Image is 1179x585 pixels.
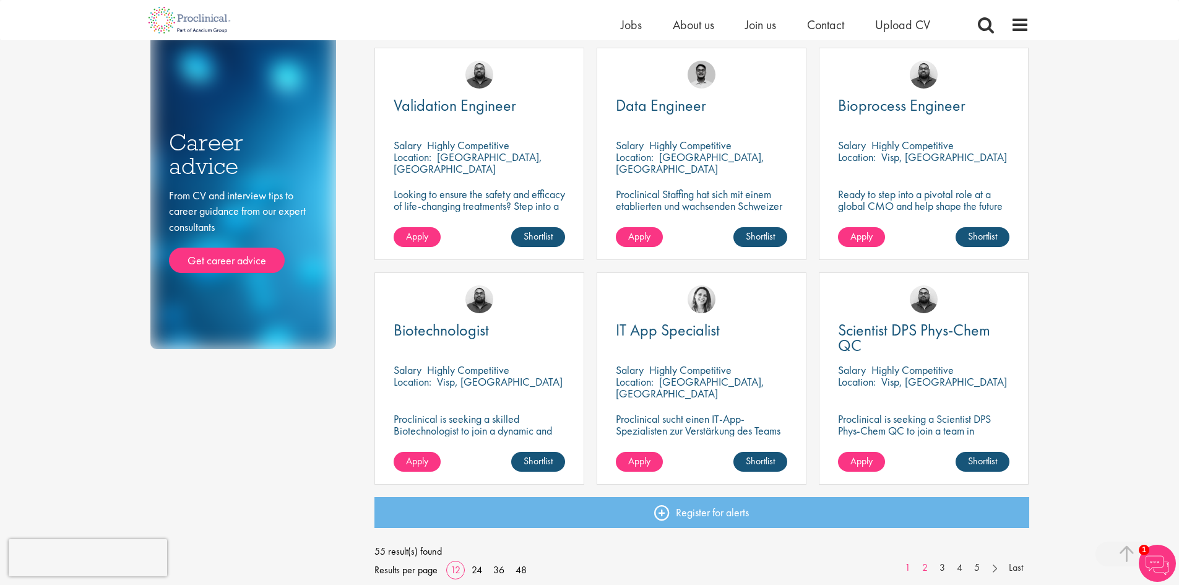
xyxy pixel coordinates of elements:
[616,452,663,472] a: Apply
[875,17,930,33] a: Upload CV
[616,98,787,113] a: Data Engineer
[916,561,934,575] a: 2
[871,363,954,377] p: Highly Competitive
[616,138,644,152] span: Salary
[394,150,542,176] p: [GEOGRAPHIC_DATA], [GEOGRAPHIC_DATA]
[394,319,489,340] span: Biotechnologist
[838,138,866,152] span: Salary
[169,188,317,274] div: From CV and interview tips to career guidance from our expert consultants
[838,150,876,164] span: Location:
[616,323,787,338] a: IT App Specialist
[394,95,516,116] span: Validation Engineer
[881,375,1007,389] p: Visp, [GEOGRAPHIC_DATA]
[616,95,706,116] span: Data Engineer
[1003,561,1029,575] a: Last
[374,542,1029,561] span: 55 result(s) found
[394,98,565,113] a: Validation Engineer
[673,17,714,33] a: About us
[871,138,954,152] p: Highly Competitive
[910,61,938,89] img: Ashley Bennett
[406,454,428,467] span: Apply
[688,285,715,313] img: Nur Ergiydiren
[446,563,465,576] a: 12
[394,375,431,389] span: Location:
[616,227,663,247] a: Apply
[9,539,167,576] iframe: reCAPTCHA
[394,150,431,164] span: Location:
[511,563,531,576] a: 48
[616,150,654,164] span: Location:
[489,563,509,576] a: 36
[427,363,509,377] p: Highly Competitive
[838,452,885,472] a: Apply
[467,563,486,576] a: 24
[628,454,650,467] span: Apply
[850,454,873,467] span: Apply
[511,227,565,247] a: Shortlist
[956,227,1009,247] a: Shortlist
[933,561,951,575] a: 3
[616,413,787,460] p: Proclinical sucht einen IT-App-Spezialisten zur Verstärkung des Teams unseres Kunden in der [GEOG...
[427,138,509,152] p: Highly Competitive
[838,375,876,389] span: Location:
[733,452,787,472] a: Shortlist
[838,323,1009,353] a: Scientist DPS Phys-Chem QC
[621,17,642,33] a: Jobs
[169,248,285,274] a: Get career advice
[394,188,565,259] p: Looking to ensure the safety and efficacy of life-changing treatments? Step into a key role with ...
[616,319,720,340] span: IT App Specialist
[850,230,873,243] span: Apply
[437,375,563,389] p: Visp, [GEOGRAPHIC_DATA]
[465,61,493,89] img: Ashley Bennett
[394,363,421,377] span: Salary
[616,375,654,389] span: Location:
[394,138,421,152] span: Salary
[838,413,1009,448] p: Proclinical is seeking a Scientist DPS Phys-Chem QC to join a team in [GEOGRAPHIC_DATA]
[511,452,565,472] a: Shortlist
[881,150,1007,164] p: Visp, [GEOGRAPHIC_DATA]
[394,227,441,247] a: Apply
[616,375,764,401] p: [GEOGRAPHIC_DATA], [GEOGRAPHIC_DATA]
[616,150,764,176] p: [GEOGRAPHIC_DATA], [GEOGRAPHIC_DATA]
[807,17,844,33] a: Contact
[649,363,732,377] p: Highly Competitive
[394,323,565,338] a: Biotechnologist
[374,497,1029,528] a: Register for alerts
[465,285,493,313] img: Ashley Bennett
[838,363,866,377] span: Salary
[838,227,885,247] a: Apply
[968,561,986,575] a: 5
[899,561,917,575] a: 1
[616,363,644,377] span: Salary
[1139,545,1149,555] span: 1
[951,561,969,575] a: 4
[838,319,990,356] span: Scientist DPS Phys-Chem QC
[745,17,776,33] a: Join us
[616,188,787,259] p: Proclinical Staffing hat sich mit einem etablierten und wachsenden Schweizer IT-Dienstleister zus...
[628,230,650,243] span: Apply
[838,188,1009,223] p: Ready to step into a pivotal role at a global CMO and help shape the future of healthcare manufac...
[1139,545,1176,582] img: Chatbot
[688,61,715,89] img: Timothy Deschamps
[169,131,317,178] h3: Career advice
[406,230,428,243] span: Apply
[374,561,438,579] span: Results per page
[394,452,441,472] a: Apply
[838,95,965,116] span: Bioprocess Engineer
[910,285,938,313] img: Ashley Bennett
[649,138,732,152] p: Highly Competitive
[733,227,787,247] a: Shortlist
[394,413,565,448] p: Proclinical is seeking a skilled Biotechnologist to join a dynamic and innovative team on a contr...
[838,98,1009,113] a: Bioprocess Engineer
